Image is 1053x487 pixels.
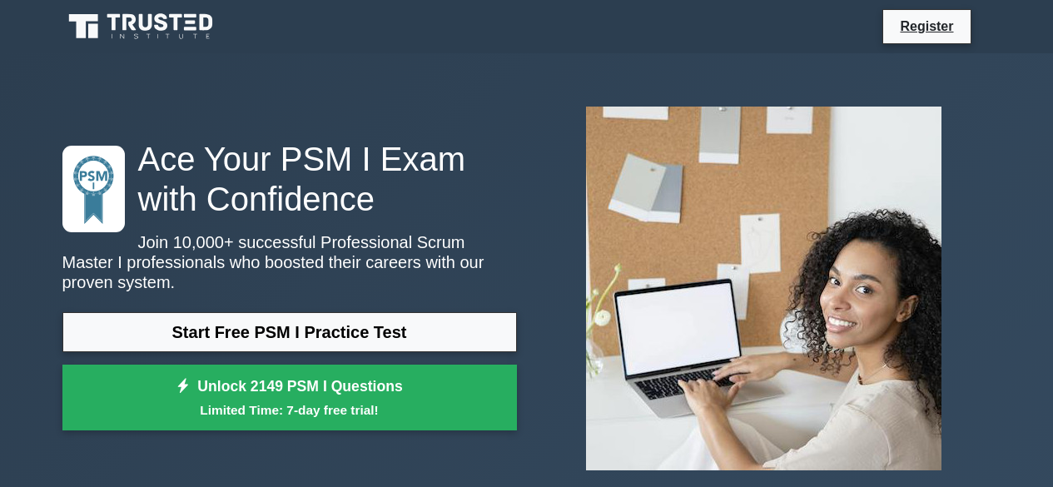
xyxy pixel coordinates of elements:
[890,16,963,37] a: Register
[62,232,517,292] p: Join 10,000+ successful Professional Scrum Master I professionals who boosted their careers with ...
[62,139,517,219] h1: Ace Your PSM I Exam with Confidence
[83,400,496,420] small: Limited Time: 7-day free trial!
[62,365,517,431] a: Unlock 2149 PSM I QuestionsLimited Time: 7-day free trial!
[62,312,517,352] a: Start Free PSM I Practice Test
